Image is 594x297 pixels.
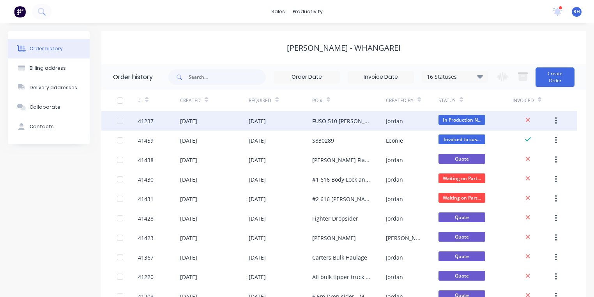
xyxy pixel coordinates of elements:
div: [DATE] [180,156,197,164]
div: Required [249,97,271,104]
div: [DATE] [249,156,266,164]
div: Contacts [30,123,54,130]
div: Leonie [386,136,403,145]
div: #2 616 [PERSON_NAME] with Body Lock and Load Anchorage [312,195,370,203]
div: 41423 [138,234,154,242]
div: [DATE] [180,195,197,203]
span: Waiting on Part... [438,173,485,183]
div: [DATE] [249,175,266,184]
div: 41367 [138,253,154,262]
div: #1 616 Body Lock and Load Anchorage [312,175,370,184]
div: 41431 [138,195,154,203]
div: 16 Statuses [422,72,488,81]
div: [DATE] [249,117,266,125]
span: Quote [438,232,485,242]
div: [DATE] [180,175,197,184]
div: Jordan [386,195,403,203]
span: RH [573,8,580,15]
button: Create Order [536,67,575,87]
img: Factory [14,6,26,18]
div: Created By [386,97,414,104]
div: [DATE] [249,253,266,262]
span: In Production N... [438,115,485,125]
div: Created By [386,90,438,111]
span: Quote [438,271,485,281]
div: Invoiced [513,90,555,111]
div: Invoiced [513,97,534,104]
span: Quote [438,212,485,222]
div: Jordan [386,156,403,164]
div: [DATE] [180,253,197,262]
div: [DATE] [249,136,266,145]
input: Invoice Date [348,71,414,83]
div: Order history [113,72,153,82]
div: Jordan [386,214,403,223]
div: # [138,97,141,104]
div: productivity [289,6,327,18]
div: Created [180,90,249,111]
div: Jordan [386,273,403,281]
span: Waiting on Part... [438,193,485,203]
div: # [138,90,180,111]
div: [DATE] [180,273,197,281]
div: S830289 [312,136,334,145]
div: [DATE] [249,273,266,281]
div: 41237 [138,117,154,125]
div: Ali bulk tipper truck and trailer - V2 [312,273,370,281]
div: Carters Bulk Haulage [312,253,367,262]
div: Order history [30,45,63,52]
div: Jordan [386,175,403,184]
div: PO # [312,97,323,104]
input: Search... [189,69,266,85]
div: [PERSON_NAME] - Whangarei [287,43,401,53]
div: Jordan [386,117,403,125]
div: Status [438,97,456,104]
div: 41430 [138,175,154,184]
div: [PERSON_NAME] [312,234,356,242]
div: [DATE] [249,234,266,242]
div: [DATE] [180,117,197,125]
button: Contacts [8,117,90,136]
div: 41428 [138,214,154,223]
input: Order Date [274,71,339,83]
span: Quote [438,251,485,261]
div: Fighter Dropsider [312,214,358,223]
div: Status [438,90,512,111]
div: Required [249,90,312,111]
div: [PERSON_NAME] Flatdeck with Toolbox [312,156,370,164]
button: Collaborate [8,97,90,117]
button: Order history [8,39,90,58]
div: Created [180,97,201,104]
div: 41220 [138,273,154,281]
div: 41438 [138,156,154,164]
div: PO # [312,90,386,111]
div: [PERSON_NAME] [386,234,423,242]
div: Collaborate [30,104,60,111]
div: sales [267,6,289,18]
div: Jordan [386,253,403,262]
div: [DATE] [180,136,197,145]
button: Billing address [8,58,90,78]
button: Delivery addresses [8,78,90,97]
div: Billing address [30,65,66,72]
div: Delivery addresses [30,84,77,91]
div: [DATE] [249,195,266,203]
span: Invoiced to cus... [438,134,485,144]
div: 41459 [138,136,154,145]
div: [DATE] [249,214,266,223]
div: [DATE] [180,214,197,223]
div: FUSO 510 [PERSON_NAME] PO 825751 [312,117,370,125]
span: Quote [438,154,485,164]
div: [DATE] [180,234,197,242]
